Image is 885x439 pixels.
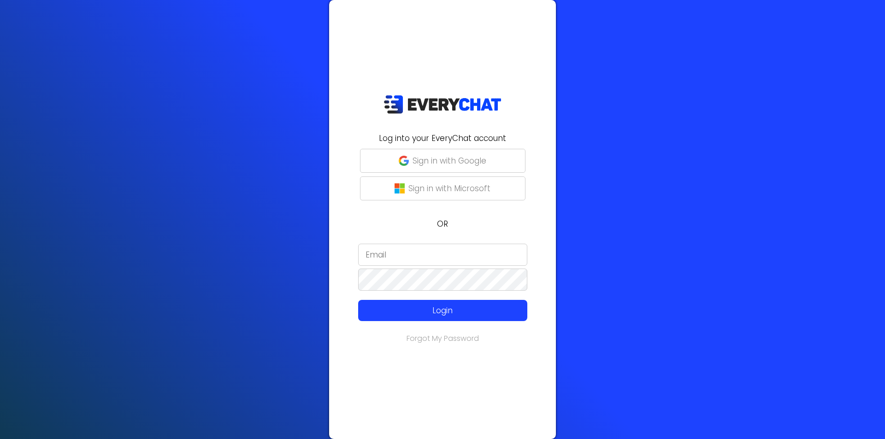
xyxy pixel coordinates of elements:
img: EveryChat_logo_dark.png [383,95,501,114]
h2: Log into your EveryChat account [335,132,550,144]
p: OR [335,218,550,230]
button: Sign in with Microsoft [360,176,525,200]
button: Login [358,300,527,321]
p: Login [375,304,510,316]
p: Sign in with Microsoft [408,182,490,194]
img: microsoft-logo.png [395,183,405,193]
button: Sign in with Google [360,149,525,173]
p: Sign in with Google [413,155,486,167]
input: Email [358,244,527,266]
img: google-g.png [399,156,409,166]
a: Forgot My Password [407,333,479,344]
